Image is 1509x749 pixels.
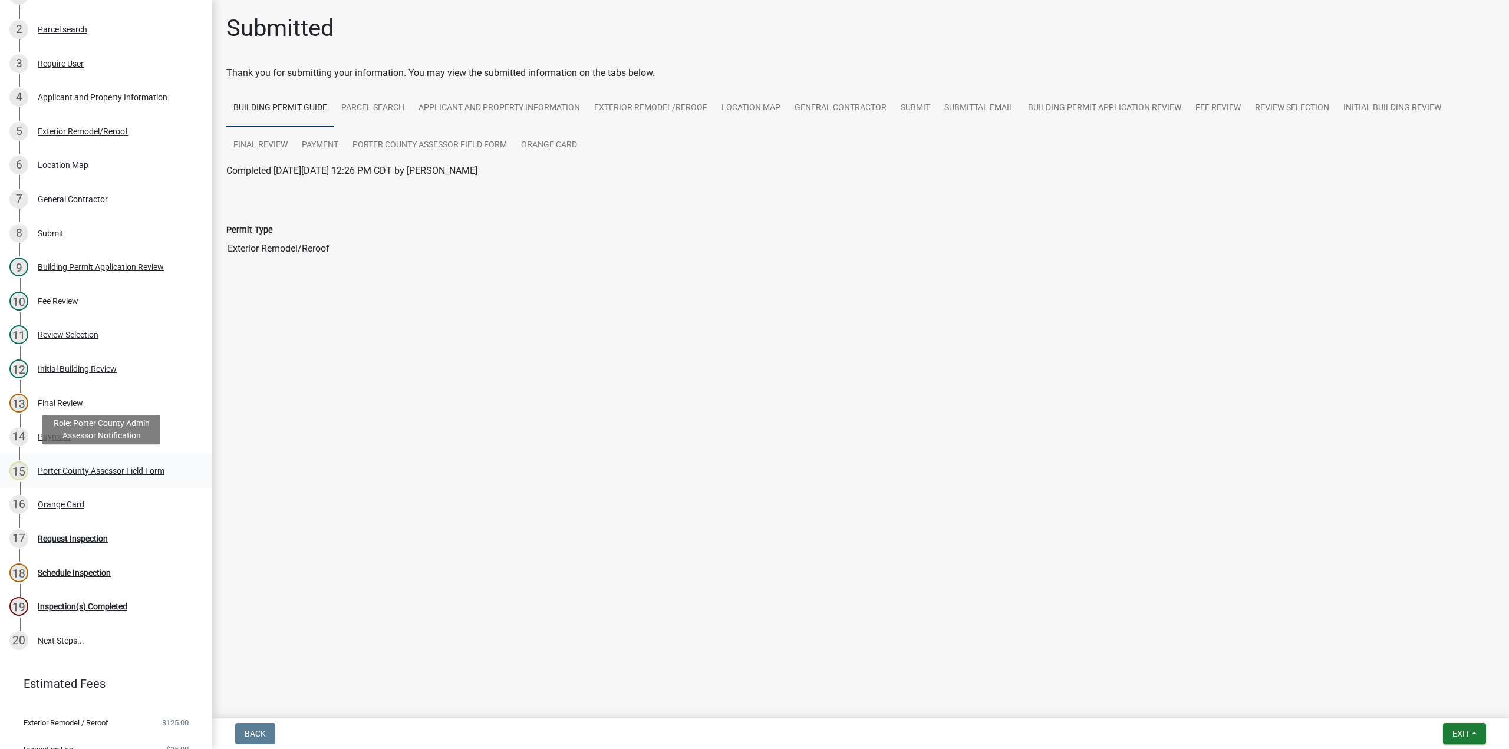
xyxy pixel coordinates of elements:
div: 16 [9,495,28,514]
a: Porter County Assessor Field Form [345,127,514,164]
div: Porter County Assessor Field Form [38,467,164,475]
div: 4 [9,88,28,107]
span: Completed [DATE][DATE] 12:26 PM CDT by [PERSON_NAME] [226,165,477,176]
div: 5 [9,122,28,141]
div: 2 [9,20,28,39]
div: Payment [38,433,71,441]
div: 14 [9,427,28,446]
a: Applicant and Property Information [411,90,587,127]
div: Role: Porter County Admin Assessor Notification [42,415,160,444]
div: 15 [9,461,28,480]
div: 18 [9,563,28,582]
div: Initial Building Review [38,365,117,373]
div: Require User [38,60,84,68]
div: 9 [9,258,28,276]
a: General Contractor [788,90,894,127]
div: Applicant and Property Information [38,93,167,101]
a: Submit [894,90,937,127]
div: 20 [9,631,28,650]
div: 6 [9,156,28,174]
a: Submittal Email [937,90,1021,127]
div: Inspection(s) Completed [38,602,127,611]
span: Exterior Remodel / Reroof [24,719,108,727]
button: Back [235,723,275,744]
div: Final Review [38,399,83,407]
div: 3 [9,54,28,73]
div: Parcel search [38,25,87,34]
div: 19 [9,597,28,616]
div: General Contractor [38,195,108,203]
div: Thank you for submitting your information. You may view the submitted information on the tabs below. [226,66,1495,80]
div: Location Map [38,161,88,169]
div: 12 [9,359,28,378]
div: 10 [9,292,28,311]
div: 17 [9,529,28,548]
a: Building Permit Guide [226,90,334,127]
button: Exit [1443,723,1486,744]
label: Permit Type [226,226,273,235]
div: Review Selection [38,331,98,339]
span: Back [245,729,266,738]
a: Exterior Remodel/Reroof [587,90,714,127]
a: Payment [295,127,345,164]
a: Location Map [714,90,788,127]
div: Schedule Inspection [38,569,111,577]
div: 8 [9,224,28,243]
a: Orange Card [514,127,584,164]
a: Estimated Fees [9,672,193,695]
div: Building Permit Application Review [38,263,164,271]
div: 13 [9,394,28,413]
a: Fee Review [1188,90,1248,127]
div: Fee Review [38,297,78,305]
div: Submit [38,229,64,237]
a: Final Review [226,127,295,164]
h1: Submitted [226,14,334,42]
a: Building Permit Application Review [1021,90,1188,127]
a: Review Selection [1248,90,1336,127]
span: Exit [1452,729,1470,738]
div: Request Inspection [38,534,108,543]
a: Initial Building Review [1336,90,1448,127]
div: 7 [9,190,28,209]
span: $125.00 [162,719,189,727]
div: Orange Card [38,500,84,509]
div: 11 [9,325,28,344]
a: Parcel search [334,90,411,127]
div: Exterior Remodel/Reroof [38,127,128,136]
